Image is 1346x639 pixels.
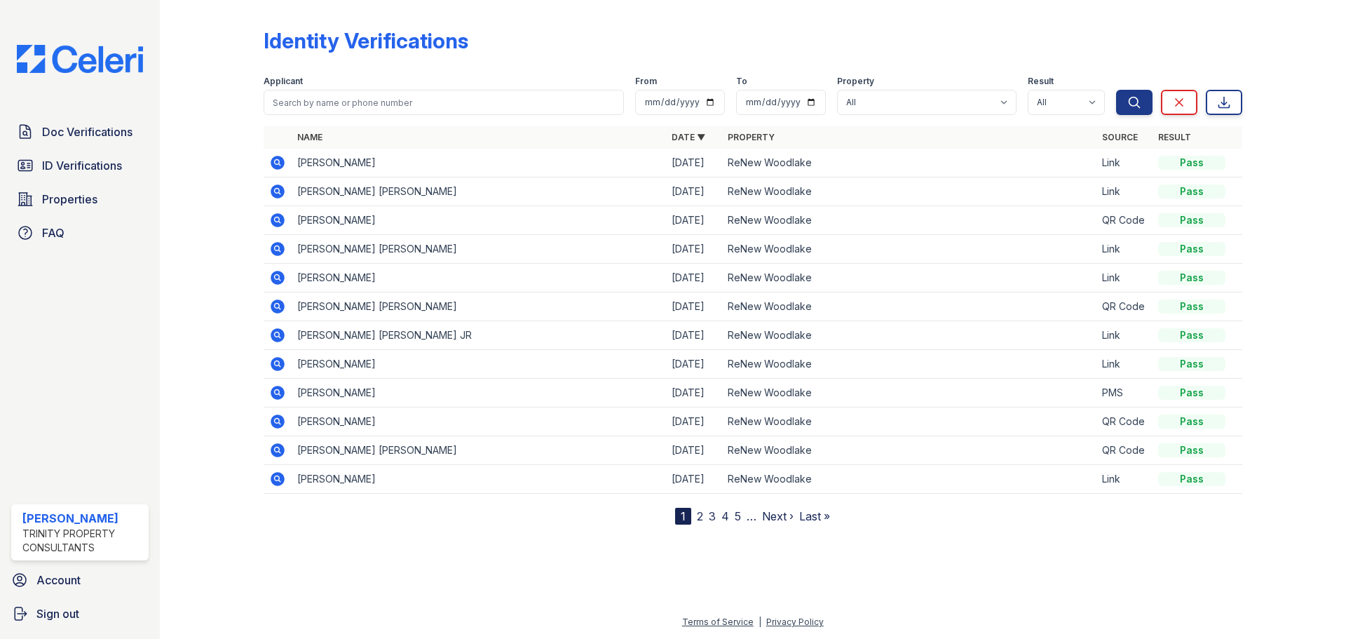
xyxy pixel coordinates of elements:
[11,118,149,146] a: Doc Verifications
[666,408,722,436] td: [DATE]
[6,600,154,628] a: Sign out
[672,132,705,142] a: Date ▼
[722,149,1096,177] td: ReNew Woodlake
[747,508,756,525] span: …
[722,264,1096,292] td: ReNew Woodlake
[722,235,1096,264] td: ReNew Woodlake
[11,152,149,180] a: ID Verifications
[292,177,666,206] td: [PERSON_NAME] [PERSON_NAME]
[1158,242,1225,256] div: Pass
[635,76,657,87] label: From
[709,509,716,523] a: 3
[722,350,1096,379] td: ReNew Woodlake
[1096,350,1153,379] td: Link
[728,132,775,142] a: Property
[292,235,666,264] td: [PERSON_NAME] [PERSON_NAME]
[1096,264,1153,292] td: Link
[675,508,691,525] div: 1
[666,177,722,206] td: [DATE]
[297,132,322,142] a: Name
[1158,357,1225,371] div: Pass
[11,185,149,213] a: Properties
[36,605,79,622] span: Sign out
[722,436,1096,465] td: ReNew Woodlake
[722,177,1096,206] td: ReNew Woodlake
[1158,300,1225,314] div: Pass
[666,321,722,350] td: [DATE]
[292,350,666,379] td: [PERSON_NAME]
[1158,156,1225,170] div: Pass
[666,436,722,465] td: [DATE]
[666,465,722,494] td: [DATE]
[292,149,666,177] td: [PERSON_NAME]
[666,206,722,235] td: [DATE]
[42,191,97,208] span: Properties
[264,90,624,115] input: Search by name or phone number
[1158,472,1225,486] div: Pass
[264,28,468,53] div: Identity Verifications
[722,292,1096,321] td: ReNew Woodlake
[6,566,154,594] a: Account
[722,408,1096,436] td: ReNew Woodlake
[736,76,747,87] label: To
[721,509,729,523] a: 4
[42,123,132,140] span: Doc Verifications
[292,264,666,292] td: [PERSON_NAME]
[722,321,1096,350] td: ReNew Woodlake
[735,509,741,523] a: 5
[666,264,722,292] td: [DATE]
[697,509,703,523] a: 2
[1096,292,1153,321] td: QR Code
[799,509,830,523] a: Last »
[22,527,143,555] div: Trinity Property Consultants
[292,408,666,436] td: [PERSON_NAME]
[22,510,143,527] div: [PERSON_NAME]
[1158,328,1225,342] div: Pass
[1096,235,1153,264] td: Link
[42,224,64,241] span: FAQ
[1158,213,1225,227] div: Pass
[1158,386,1225,400] div: Pass
[1096,177,1153,206] td: Link
[264,76,303,87] label: Applicant
[666,350,722,379] td: [DATE]
[1158,443,1225,457] div: Pass
[759,617,761,627] div: |
[722,379,1096,408] td: ReNew Woodlake
[6,45,154,73] img: CE_Logo_Blue-a8612792a0a2168367f1c8372b55b34899dd931a85d93a1a3d3e32e68fde9ad4.png
[666,292,722,321] td: [DATE]
[1102,132,1138,142] a: Source
[292,436,666,465] td: [PERSON_NAME] [PERSON_NAME]
[837,76,874,87] label: Property
[1028,76,1054,87] label: Result
[292,292,666,321] td: [PERSON_NAME] [PERSON_NAME]
[682,617,754,627] a: Terms of Service
[1096,379,1153,408] td: PMS
[666,379,722,408] td: [DATE]
[722,206,1096,235] td: ReNew Woodlake
[766,617,824,627] a: Privacy Policy
[292,206,666,235] td: [PERSON_NAME]
[292,321,666,350] td: [PERSON_NAME] [PERSON_NAME] JR
[1158,184,1225,199] div: Pass
[1158,132,1191,142] a: Result
[1096,321,1153,350] td: Link
[292,465,666,494] td: [PERSON_NAME]
[1096,206,1153,235] td: QR Code
[762,509,794,523] a: Next ›
[1158,415,1225,429] div: Pass
[722,465,1096,494] td: ReNew Woodlake
[292,379,666,408] td: [PERSON_NAME]
[666,149,722,177] td: [DATE]
[1096,408,1153,436] td: QR Code
[1096,465,1153,494] td: Link
[1158,271,1225,285] div: Pass
[1096,436,1153,465] td: QR Code
[36,572,81,588] span: Account
[42,157,122,174] span: ID Verifications
[11,219,149,247] a: FAQ
[1096,149,1153,177] td: Link
[666,235,722,264] td: [DATE]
